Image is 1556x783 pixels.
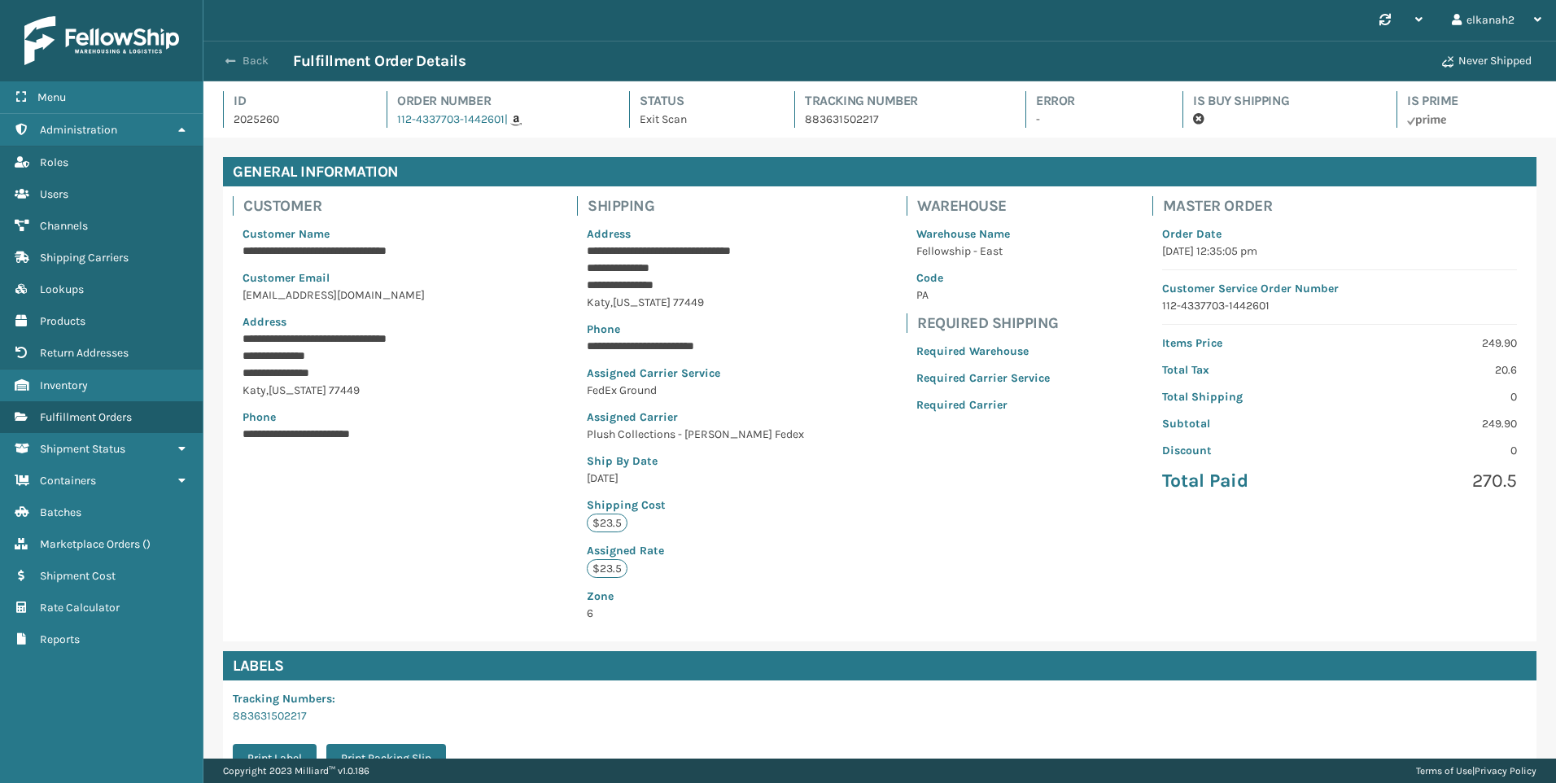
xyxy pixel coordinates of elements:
[243,383,266,397] span: Katy
[233,709,307,723] a: 883631502217
[1416,765,1472,776] a: Terms of Use
[1162,469,1330,493] p: Total Paid
[505,112,508,126] span: |
[40,282,84,296] span: Lookups
[233,744,317,773] button: Print Label
[1162,280,1517,297] p: Customer Service Order Number
[916,269,1050,287] p: Code
[916,396,1050,413] p: Required Carrier
[1349,442,1517,459] p: 0
[640,111,765,128] p: Exit Scan
[1162,415,1330,432] p: Subtotal
[1163,196,1527,216] h4: Master Order
[1036,91,1153,111] h4: Error
[1349,415,1517,432] p: 249.90
[40,569,116,583] span: Shipment Cost
[40,314,85,328] span: Products
[223,651,1536,680] h4: Labels
[587,496,804,514] p: Shipping Cost
[1162,361,1330,378] p: Total Tax
[587,470,804,487] p: [DATE]
[1407,91,1536,111] h4: Is Prime
[293,51,465,71] h3: Fulfillment Order Details
[40,155,68,169] span: Roles
[673,295,704,309] span: 77449
[40,442,125,456] span: Shipment Status
[234,91,357,111] h4: Id
[587,514,627,532] p: $23.5
[1162,225,1517,243] p: Order Date
[24,16,179,65] img: logo
[266,383,269,397] span: ,
[587,588,804,620] span: 6
[218,54,293,68] button: Back
[243,196,484,216] h4: Customer
[40,632,80,646] span: Reports
[40,346,129,360] span: Return Addresses
[40,187,68,201] span: Users
[587,382,804,399] p: FedEx Ground
[1162,388,1330,405] p: Total Shipping
[269,383,326,397] span: [US_STATE]
[40,474,96,488] span: Containers
[1349,388,1517,405] p: 0
[243,315,286,329] span: Address
[243,287,474,304] p: [EMAIL_ADDRESS][DOMAIN_NAME]
[587,426,804,443] p: Plush Collections - [PERSON_NAME] Fedex
[916,370,1050,387] p: Required Carrier Service
[610,295,613,309] span: ,
[1349,469,1517,493] p: 270.5
[37,90,66,104] span: Menu
[917,196,1060,216] h4: Warehouse
[505,112,522,126] a: |
[40,378,88,392] span: Inventory
[805,91,996,111] h4: Tracking Number
[233,692,335,706] span: Tracking Numbers :
[243,409,474,426] p: Phone
[587,365,804,382] p: Assigned Carrier Service
[1416,759,1536,783] div: |
[917,313,1060,333] h4: Required Shipping
[329,383,360,397] span: 77449
[587,588,804,605] p: Zone
[40,219,88,233] span: Channels
[40,251,129,265] span: Shipping Carriers
[40,537,140,551] span: Marketplace Orders
[397,91,600,111] h4: Order Number
[243,225,474,243] p: Customer Name
[587,409,804,426] p: Assigned Carrier
[1162,297,1517,314] p: 112-4337703-1442601
[916,343,1050,360] p: Required Warehouse
[916,243,1050,260] p: Fellowship - East
[223,157,1536,186] h4: General Information
[587,321,804,338] p: Phone
[587,295,610,309] span: Katy
[916,225,1050,243] p: Warehouse Name
[587,559,627,578] p: $23.5
[1432,45,1541,77] button: Never Shipped
[1349,361,1517,378] p: 20.6
[326,744,446,773] button: Print Packing Slip
[1475,765,1536,776] a: Privacy Policy
[588,196,814,216] h4: Shipping
[397,112,505,126] a: 112-4337703-1442601
[587,542,804,559] p: Assigned Rate
[223,759,369,783] p: Copyright 2023 Milliard™ v 1.0.186
[40,505,81,519] span: Batches
[587,453,804,470] p: Ship By Date
[142,537,151,551] span: ( )
[805,111,996,128] p: 883631502217
[587,227,631,241] span: Address
[640,91,765,111] h4: Status
[1036,111,1153,128] p: -
[243,269,474,287] p: Customer Email
[234,111,357,128] p: 2025260
[1162,243,1517,260] p: [DATE] 12:35:05 pm
[1162,335,1330,352] p: Items Price
[40,410,132,424] span: Fulfillment Orders
[1162,442,1330,459] p: Discount
[916,287,1050,304] p: PA
[1442,56,1453,68] i: Never Shipped
[1349,335,1517,352] p: 249.90
[40,601,120,615] span: Rate Calculator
